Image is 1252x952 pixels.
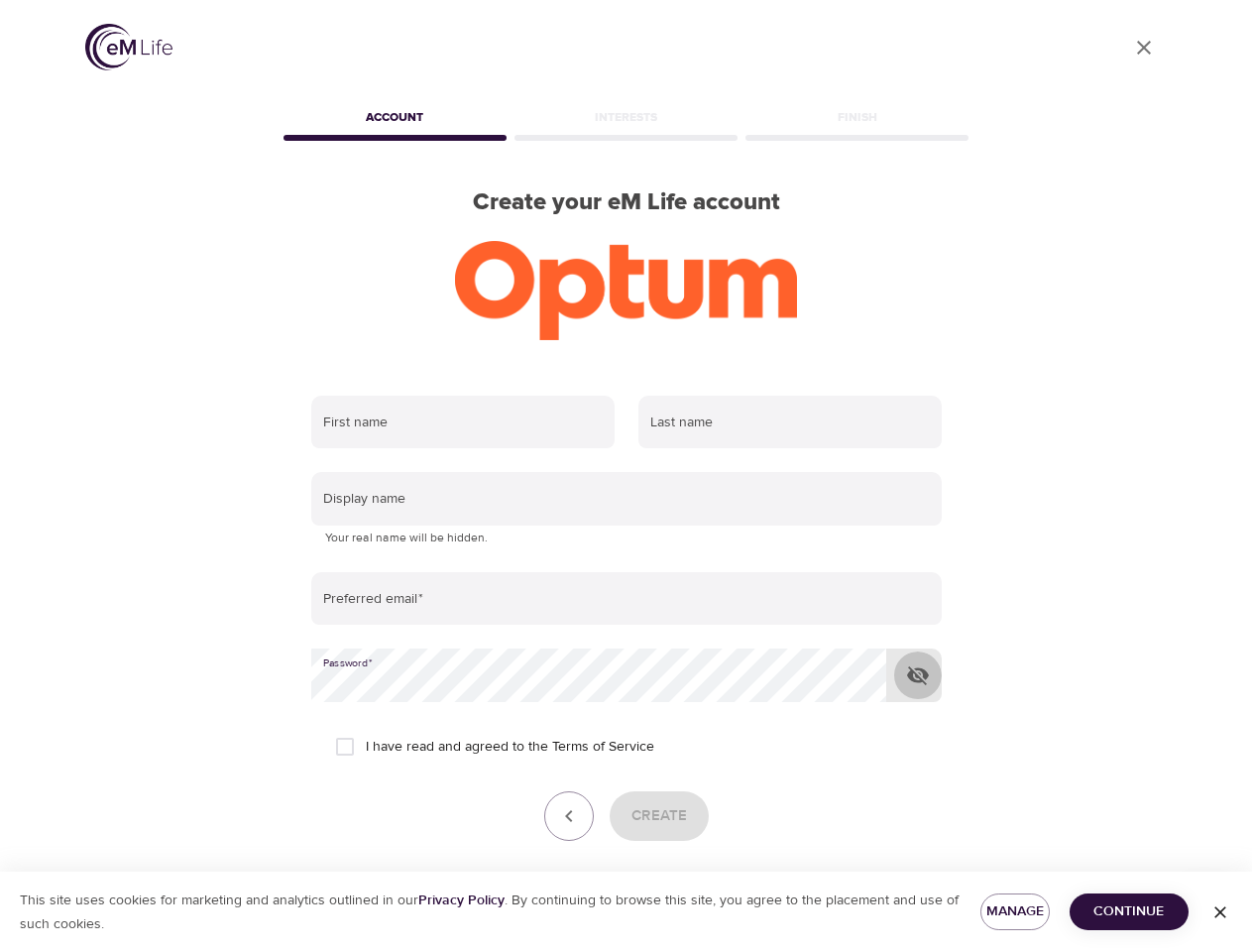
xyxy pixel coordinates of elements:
a: Privacy Policy [418,892,505,909]
img: logo [85,24,172,70]
span: Continue [1085,899,1173,924]
button: Manage [980,893,1050,930]
button: Continue [1070,893,1189,930]
img: Optum-logo-ora-RGB.png [455,241,797,340]
span: I have read and agreed to the [366,737,654,758]
a: Terms of Service [552,737,654,758]
a: close [1120,24,1168,71]
span: Manage [996,899,1034,924]
p: Your real name will be hidden. [325,529,928,548]
h2: Create your eM Life account [280,188,973,217]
